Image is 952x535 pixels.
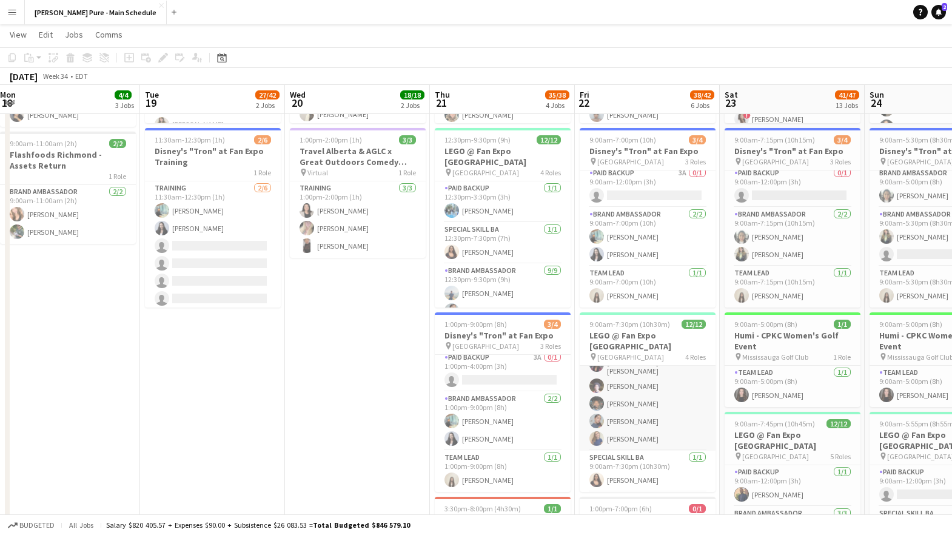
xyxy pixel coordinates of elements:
[19,521,55,530] span: Budgeted
[313,520,410,530] span: Total Budgeted $846 579.10
[685,352,706,362] span: 4 Roles
[10,70,38,82] div: [DATE]
[399,135,416,144] span: 3/3
[836,101,859,110] div: 13 Jobs
[444,135,511,144] span: 12:30pm-9:30pm (9h)
[25,1,167,24] button: [PERSON_NAME] Pure - Main Schedule
[115,90,132,99] span: 4/4
[435,392,571,451] app-card-role: Brand Ambassador2/21:00pm-9:00pm (8h)[PERSON_NAME][PERSON_NAME]
[400,90,424,99] span: 18/18
[307,168,328,177] span: Virtual
[67,520,96,530] span: All jobs
[6,519,56,532] button: Budgeted
[540,168,561,177] span: 4 Roles
[689,135,706,144] span: 3/4
[444,504,521,513] span: 3:30pm-8:00pm (4h30m)
[546,101,569,110] div: 4 Jobs
[435,330,571,341] h3: Disney's "Tron" at Fan Expo
[690,90,714,99] span: 38/42
[452,168,519,177] span: [GEOGRAPHIC_DATA]
[589,320,670,329] span: 9:00am-7:30pm (10h30m)
[435,181,571,223] app-card-role: Paid Backup1/112:30pm-3:30pm (3h)[PERSON_NAME]
[597,157,664,166] span: [GEOGRAPHIC_DATA]
[435,451,571,492] app-card-role: Team Lead1/11:00pm-9:00pm (8h)[PERSON_NAME]
[725,429,860,451] h3: LEGO @ Fan Expo [GEOGRAPHIC_DATA]
[143,96,159,110] span: 19
[589,504,652,513] span: 1:00pm-7:00pm (6h)
[834,320,851,329] span: 1/1
[300,135,362,144] span: 1:00pm-2:00pm (1h)
[75,72,88,81] div: EDT
[870,89,884,100] span: Sun
[545,90,569,99] span: 35/38
[742,157,809,166] span: [GEOGRAPHIC_DATA]
[835,90,859,99] span: 41/47
[109,139,126,148] span: 2/2
[580,146,716,156] h3: Disney's "Tron" at Fan Expo
[145,89,159,100] span: Tue
[833,352,851,362] span: 1 Role
[145,128,281,308] app-job-card: 11:30am-12:30pm (1h)2/6Disney's "Tron" at Fan Expo Training1 RoleTraining2/611:30am-12:30pm (1h)[...
[689,504,706,513] span: 0/1
[743,112,751,119] span: !
[725,266,860,308] app-card-role: Team Lead1/19:00am-7:15pm (10h15m)[PERSON_NAME]
[435,223,571,264] app-card-role: Special Skill BA1/112:30pm-7:30pm (7h)[PERSON_NAME]
[435,264,571,449] app-card-role: Brand Ambassador9/912:30pm-9:30pm (9h)[PERSON_NAME][PERSON_NAME]
[290,181,426,258] app-card-role: Training3/31:00pm-2:00pm (1h)[PERSON_NAME][PERSON_NAME][PERSON_NAME]
[725,465,860,506] app-card-role: Paid Backup1/19:00am-12:00pm (3h)[PERSON_NAME]
[537,135,561,144] span: 12/12
[725,330,860,352] h3: Humi - CPKC Women's Golf Event
[435,128,571,308] app-job-card: 12:30pm-9:30pm (9h)12/12LEGO @ Fan Expo [GEOGRAPHIC_DATA] [GEOGRAPHIC_DATA]4 RolesPaid Backup1/11...
[580,451,716,492] app-card-role: Special Skill BA1/19:00am-7:30pm (10h30m)[PERSON_NAME]
[580,89,589,100] span: Fri
[10,139,77,148] span: 9:00am-11:00am (2h)
[734,135,815,144] span: 9:00am-7:15pm (10h15m)
[834,135,851,144] span: 3/4
[444,320,507,329] span: 1:00pm-9:00pm (8h)
[580,330,716,352] h3: LEGO @ Fan Expo [GEOGRAPHIC_DATA]
[95,29,122,40] span: Comms
[725,366,860,407] app-card-role: Team Lead1/19:00am-5:00pm (8h)[PERSON_NAME]
[742,452,809,461] span: [GEOGRAPHIC_DATA]
[435,351,571,392] app-card-role: Paid Backup3A0/11:00pm-4:00pm (3h)
[60,27,88,42] a: Jobs
[290,146,426,167] h3: Travel Alberta & AGLC x Great Outdoors Comedy Festival Training
[109,172,126,181] span: 1 Role
[145,181,281,311] app-card-role: Training2/611:30am-12:30pm (1h)[PERSON_NAME][PERSON_NAME]
[734,320,797,329] span: 9:00am-5:00pm (8h)
[942,3,947,11] span: 2
[544,320,561,329] span: 3/4
[10,29,27,40] span: View
[90,27,127,42] a: Comms
[725,207,860,266] app-card-role: Brand Ambassador2/29:00am-7:15pm (10h15m)[PERSON_NAME][PERSON_NAME]
[288,96,306,110] span: 20
[826,419,851,428] span: 12/12
[39,29,53,40] span: Edit
[145,146,281,167] h3: Disney's "Tron" at Fan Expo Training
[725,312,860,407] div: 9:00am-5:00pm (8h)1/1Humi - CPKC Women's Golf Event Mississauga Golf Club1 RoleTeam Lead1/19:00am...
[580,128,716,308] app-job-card: 9:00am-7:00pm (10h)3/4Disney's "Tron" at Fan Expo [GEOGRAPHIC_DATA]3 RolesPaid Backup3A0/19:00am-...
[580,312,716,492] div: 9:00am-7:30pm (10h30m)12/12LEGO @ Fan Expo [GEOGRAPHIC_DATA] [GEOGRAPHIC_DATA]4 Roles[PERSON_NAME...
[398,168,416,177] span: 1 Role
[255,90,280,99] span: 27/42
[435,89,450,100] span: Thu
[254,135,271,144] span: 2/6
[725,166,860,207] app-card-role: Paid Backup0/19:00am-12:00pm (3h)
[5,27,32,42] a: View
[578,96,589,110] span: 22
[685,157,706,166] span: 3 Roles
[931,5,946,19] a: 2
[106,520,410,530] div: Salary $820 405.57 + Expenses $90.00 + Subsistence $26 083.53 =
[34,27,58,42] a: Edit
[115,101,134,110] div: 3 Jobs
[435,312,571,492] div: 1:00pm-9:00pm (8h)3/4Disney's "Tron" at Fan Expo [GEOGRAPHIC_DATA]3 RolesPaid Backup3A0/11:00pm-4...
[290,128,426,258] div: 1:00pm-2:00pm (1h)3/3Travel Alberta & AGLC x Great Outdoors Comedy Festival Training Virtual1 Rol...
[725,146,860,156] h3: Disney's "Tron" at Fan Expo
[155,135,225,144] span: 11:30am-12:30pm (1h)
[879,320,942,329] span: 9:00am-5:00pm (8h)
[580,266,716,308] app-card-role: Team Lead1/19:00am-7:00pm (10h)[PERSON_NAME]
[540,342,561,351] span: 3 Roles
